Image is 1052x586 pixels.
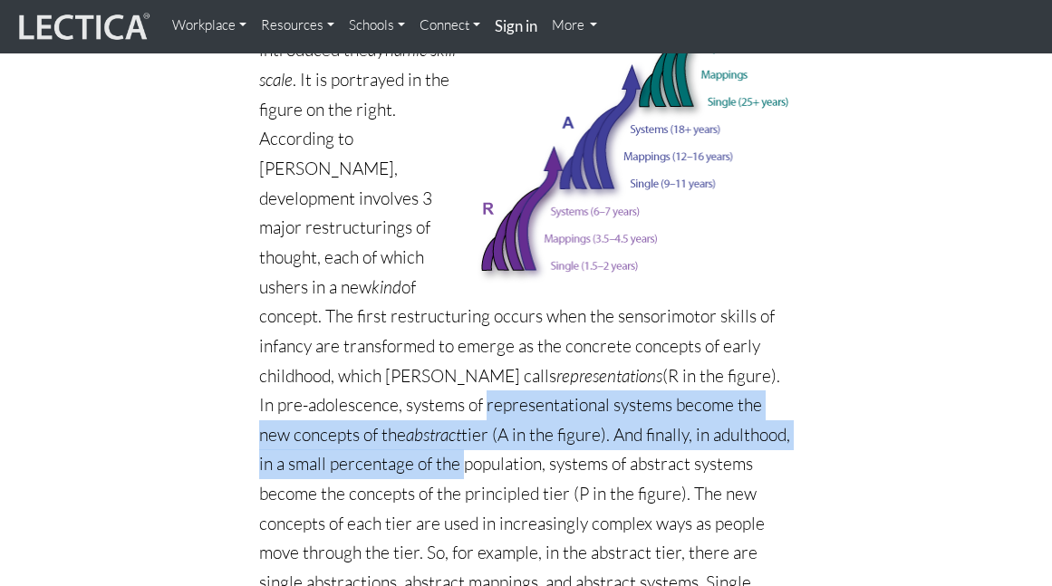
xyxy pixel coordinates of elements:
[545,7,605,43] a: More
[342,7,412,43] a: Schools
[14,10,150,44] img: lecticalive
[556,365,662,387] i: representations
[412,7,487,43] a: Connect
[254,7,342,43] a: Resources
[487,7,545,46] a: Sign in
[495,16,537,35] strong: Sign in
[406,424,461,446] i: abstract
[372,276,401,298] i: kind
[165,7,254,43] a: Workplace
